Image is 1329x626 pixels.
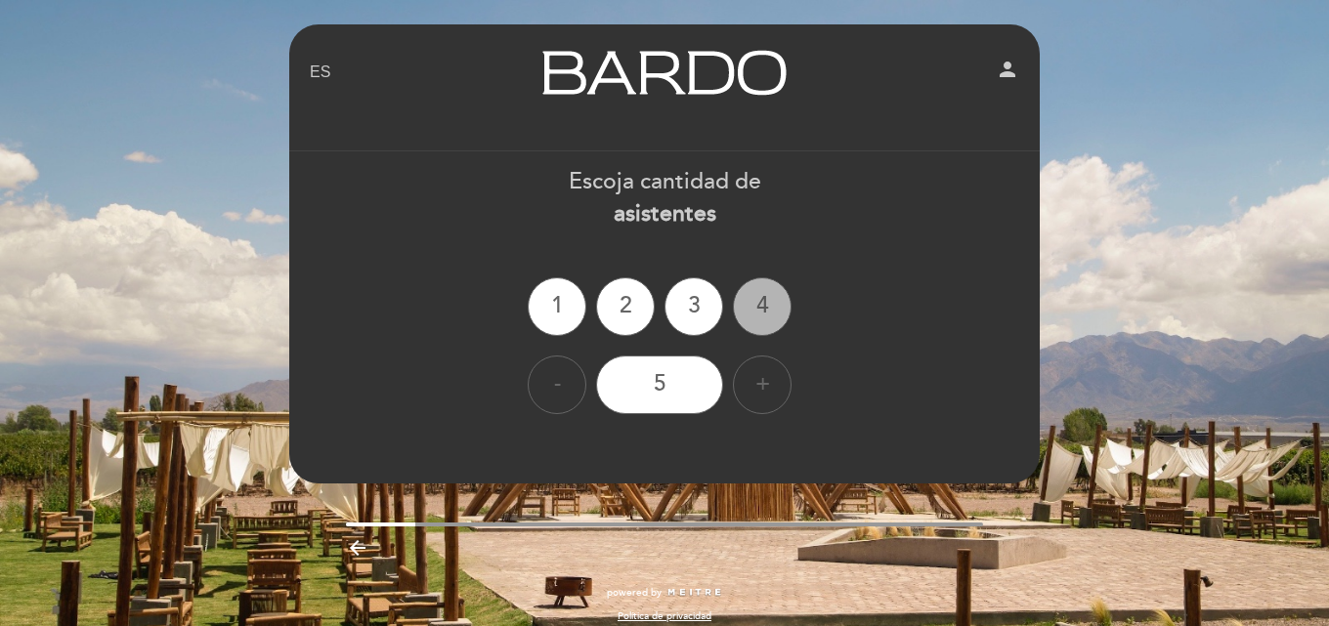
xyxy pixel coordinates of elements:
div: 2 [596,277,655,336]
div: 3 [664,277,723,336]
i: person [996,58,1019,81]
div: 1 [528,277,586,336]
a: powered by [607,586,722,600]
div: 5 [596,355,723,414]
div: + [733,355,792,414]
i: arrow_backward [346,536,369,560]
a: Política de privacidad [618,609,711,623]
b: asistentes [614,200,716,228]
div: - [528,355,586,414]
img: MEITRE [666,588,722,598]
div: 4 [733,277,792,336]
div: Escoja cantidad de [288,166,1041,230]
a: Bardo [542,46,787,100]
span: powered by [607,586,662,600]
button: person [996,58,1019,88]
